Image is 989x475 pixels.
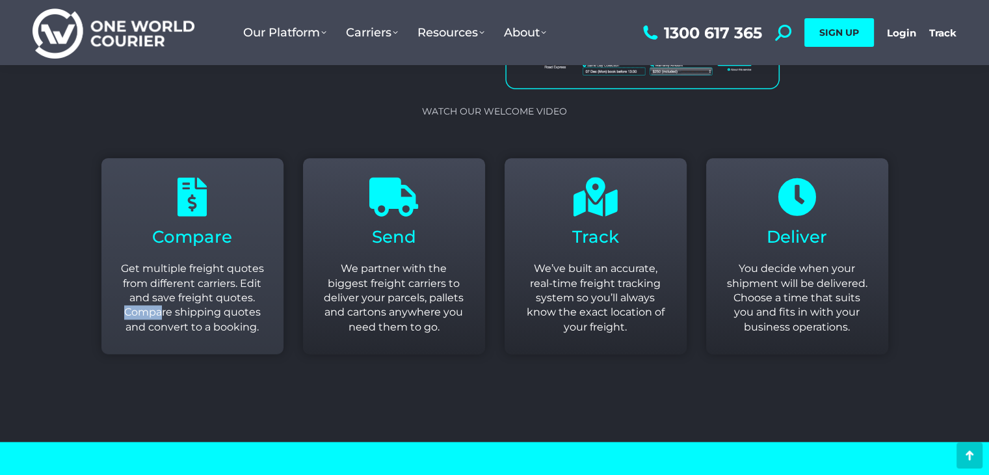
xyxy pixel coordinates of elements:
span: Deliver [767,226,827,247]
span: Track [572,226,619,247]
span: Compare [152,226,232,247]
span: Our Platform [243,25,326,40]
a: 1300 617 365 [640,25,762,41]
span: Carriers [346,25,398,40]
p: Watch our Welcome video [202,107,787,116]
a: Track [929,27,956,39]
span: Resources [417,25,484,40]
a: Resources [408,12,494,53]
p: Get multiple freight quotes from different carriers. Edit and save freight quotes. Compare shippi... [121,262,264,334]
span: SIGN UP [819,27,859,38]
a: Login [887,27,916,39]
p: We partner with the biggest freight carriers to deliver your parcels, pallets and cartons anywher... [323,262,466,334]
span: About [504,25,546,40]
p: You decide when your shipment will be delivered. Choose a time that suits you and fits in with yo... [726,262,869,334]
img: One World Courier [33,7,194,59]
a: About [494,12,556,53]
a: Carriers [336,12,408,53]
span: Send [372,226,416,247]
a: Our Platform [233,12,336,53]
p: We’ve built an accurate, real-time freight tracking system so you’ll always know the exact locati... [524,262,667,334]
a: SIGN UP [804,18,874,47]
